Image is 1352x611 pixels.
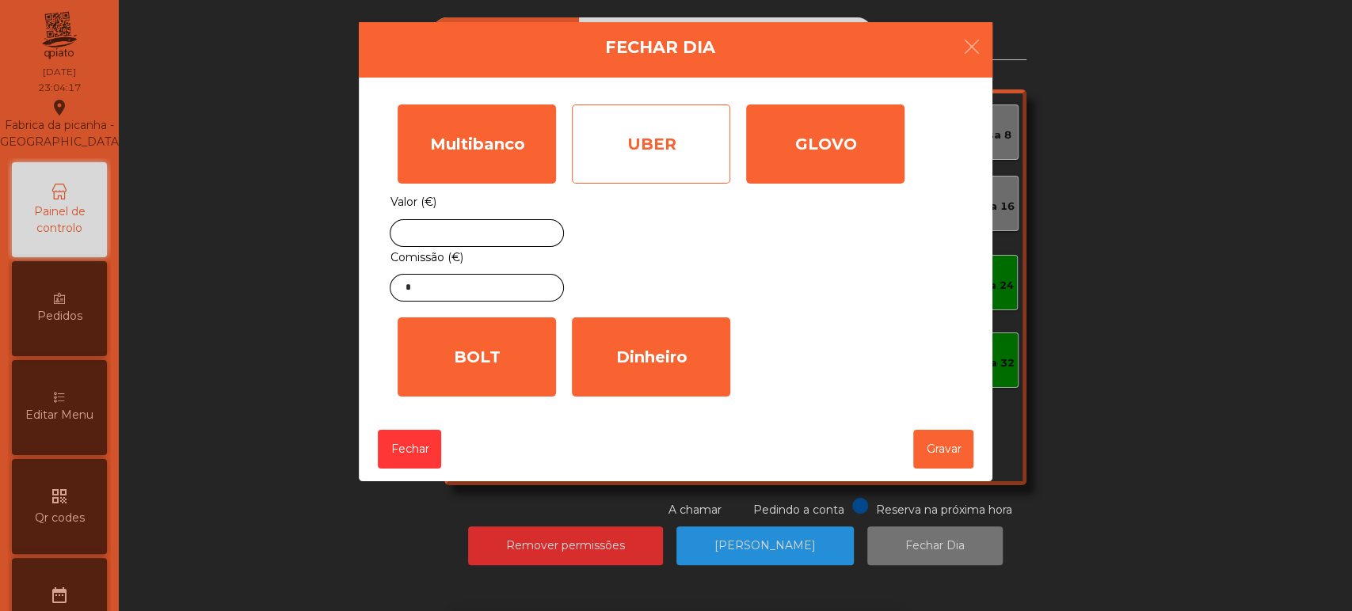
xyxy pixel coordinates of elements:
button: Fechar [378,430,441,469]
h4: Fechar Dia [605,36,715,59]
div: GLOVO [746,104,905,184]
div: BOLT [398,317,556,397]
button: Gravar [913,430,973,469]
div: Dinheiro [572,317,730,397]
div: Multibanco [398,104,556,184]
div: UBER [572,104,730,184]
label: Valor (€) [390,192,436,213]
label: Comissão (€) [390,247,463,268]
